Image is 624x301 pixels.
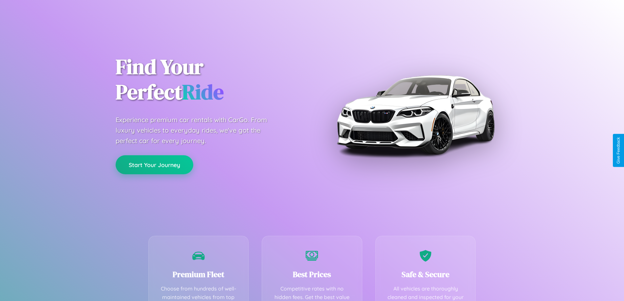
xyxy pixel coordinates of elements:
img: Premium BMW car rental vehicle [333,33,497,197]
h3: Safe & Secure [386,269,466,280]
button: Start Your Journey [116,155,193,174]
h3: Best Prices [272,269,352,280]
h3: Premium Fleet [159,269,239,280]
span: Ride [182,78,224,106]
p: Experience premium car rentals with CarGo. From luxury vehicles to everyday rides, we've got the ... [116,115,279,146]
h1: Find Your Perfect [116,54,302,105]
div: Give Feedback [616,137,621,164]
